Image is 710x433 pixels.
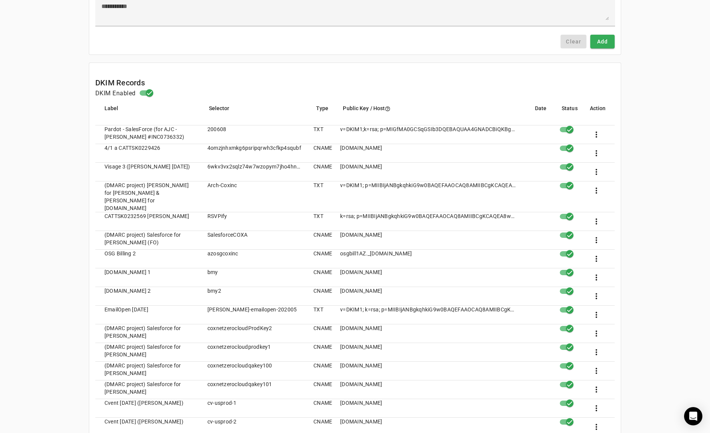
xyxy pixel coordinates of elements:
mat-cell: coxnetzerocloudqakey100 [201,362,307,380]
mat-cell: CNAME [307,231,334,250]
mat-cell: (DMARC project) Salesforce for [PERSON_NAME] [95,362,201,380]
mat-header-cell: Action [584,104,615,125]
mat-header-cell: Status [556,104,584,125]
mat-cell: [DOMAIN_NAME] [334,362,523,380]
mat-cell: azosgcoxinc [201,250,307,268]
mat-cell: [DOMAIN_NAME] [334,231,523,250]
mat-cell: OSG Billing 2 [95,250,201,268]
mat-cell: v=DKIM1; p=MIIBIjANBgkqhkiG9w0BAQEFAAOCAQ8AMIIBCgKCAQEAyNcjOcZuPL/BCgzgsqIlfxQTuDTFHE1wUaH0qHGy8M... [334,181,523,212]
mat-cell: [DOMAIN_NAME] [334,163,523,181]
mat-cell: CNAME [307,343,334,362]
mat-header-cell: Date [529,104,556,125]
div: Open Intercom Messenger [684,407,702,425]
mat-cell: bmy2 [201,287,307,306]
mat-cell: RSVPify [201,212,307,231]
mat-cell: [DOMAIN_NAME] [334,144,523,163]
mat-card-title: DKIM Records [95,77,145,89]
mat-cell: CNAME [307,380,334,399]
mat-cell: cv-usprod-1 [201,399,307,418]
mat-cell: [DOMAIN_NAME] [334,399,523,418]
mat-cell: CNAME [307,268,334,287]
mat-cell: CNAME [307,250,334,268]
mat-cell: CNAME [307,399,334,418]
mat-cell: CATTSK0232569 [PERSON_NAME] [95,212,201,231]
mat-cell: CNAME [307,324,334,343]
mat-cell: TXT [307,181,334,212]
button: Add [590,35,615,48]
mat-cell: [DOMAIN_NAME] 2 [95,287,201,306]
i: help_outline [385,106,390,112]
mat-cell: 6wkv3vx2sqlz74w7wzopym7jho4hndke [201,163,307,181]
mat-cell: 200608 [201,125,307,144]
mat-cell: CNAME [307,287,334,306]
mat-cell: v=DKIM1; k=rsa; p=MIIBIjANBgkqhkiG9w0BAQEFAAOCAQ8AMIIBCgKCAQEAn61nCZQhiW/XVKgWtzCMJmjL/2fCqNPj0MW... [334,306,523,324]
mat-cell: TXT [307,212,334,231]
mat-cell: CNAME [307,163,334,181]
mat-cell: TXT [307,125,334,144]
mat-cell: 4omzjnhxmkg6psripqrwh3cfkp4squbf [201,144,307,163]
mat-cell: Arch-Coxinc [201,181,307,212]
mat-cell: [DOMAIN_NAME] [334,287,523,306]
mat-cell: CNAME [307,144,334,163]
mat-cell: (DMARC project) Salesforce for [PERSON_NAME] [95,343,201,362]
mat-cell: EmailOpen [DATE] [95,306,201,324]
mat-cell: (DMARC project) Salesforce for [PERSON_NAME] [95,380,201,399]
mat-cell: Visage 3 ([PERSON_NAME] [DATE]) [95,163,201,181]
mat-cell: [PERSON_NAME]-emailopen-202005 [201,306,307,324]
mat-cell: CNAME [307,362,334,380]
mat-cell: [DOMAIN_NAME] [334,268,523,287]
mat-cell: osgbill1AZ._[DOMAIN_NAME] [334,250,523,268]
mat-header-cell: Label [95,104,203,125]
mat-cell: (DMARC project) Salesforce for [PERSON_NAME] (FO) [95,231,201,250]
mat-header-cell: Selector [203,104,310,125]
mat-cell: Pardot - SalesForce (for AJC - [PERSON_NAME] #INC0736332) [95,125,201,144]
mat-cell: Cvent [DATE] ([PERSON_NAME]) [95,399,201,418]
mat-cell: 4/1 a CATTSK0229426 [95,144,201,163]
mat-cell: v=DKIM1;k=rsa; p=MIGfMA0GCSqGSIb3DQEBAQUAA4GNADCBiQKBgQDGoQCNwAQdJBy23MrShs1EuHqK/dtDC33QrTqgWd9C... [334,125,523,144]
mat-cell: [DOMAIN_NAME] [334,343,523,362]
mat-cell: coxnetzerocloudProdKey2 [201,324,307,343]
mat-cell: [DOMAIN_NAME] [334,380,523,399]
mat-header-cell: Type [310,104,337,125]
mat-cell: (DMARC project) [PERSON_NAME] for [PERSON_NAME] & [PERSON_NAME] for [DOMAIN_NAME] [95,181,201,212]
mat-cell: [DOMAIN_NAME] [334,324,523,343]
mat-header-cell: Public Key / Host [337,104,529,125]
mat-cell: k=rsa; p=MIIBIjANBgkqhkiG9w0BAQEFAAOCAQ8AMIIBCgKCAQEA8wpB8tLgmWO4N5Xvnid6qGC+HHbWjrmvmhPfqIAdJ93b... [334,212,523,231]
mat-cell: SalesforceCOXA [201,231,307,250]
mat-cell: [DOMAIN_NAME] 1 [95,268,201,287]
span: Add [597,38,608,45]
h4: DKIM Enabled [95,89,136,98]
mat-cell: TXT [307,306,334,324]
mat-cell: coxnetzerocloudqakey101 [201,380,307,399]
mat-cell: coxnetzerocloudprodkey1 [201,343,307,362]
mat-cell: bmy [201,268,307,287]
mat-cell: (DMARC project) Salesforce for [PERSON_NAME] [95,324,201,343]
